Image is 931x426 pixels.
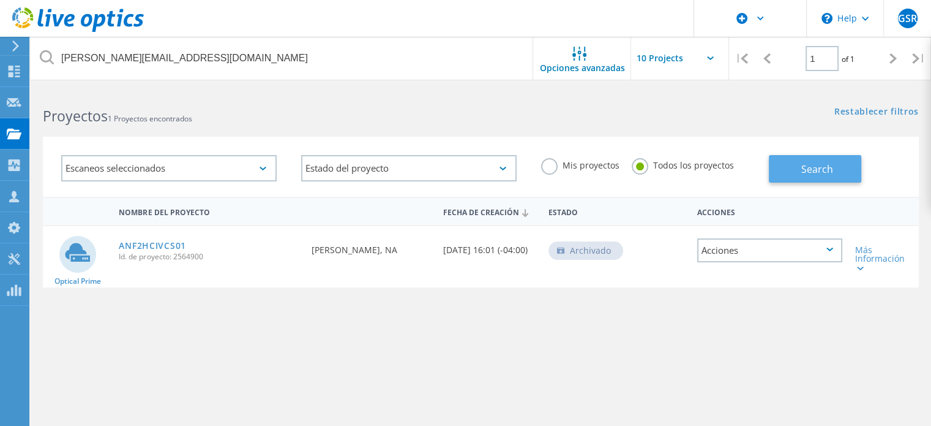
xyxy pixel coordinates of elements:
input: Buscar proyectos por nombre, propietario, ID, empresa, etc. [31,37,534,80]
div: [DATE] 16:01 (-04:00) [437,226,542,267]
span: 1 Proyectos encontrados [108,113,192,124]
span: GSR [898,13,917,23]
a: ANF2HCIVCS01 [119,242,185,250]
label: Mis proyectos [541,158,619,170]
div: Más Información [854,246,912,272]
div: Acciones [697,238,843,262]
b: Proyectos [43,106,108,126]
div: Escaneos seleccionados [61,155,277,181]
a: Live Optics Dashboard [12,26,144,34]
div: Estado [542,200,621,223]
div: Nombre del proyecto [113,200,305,223]
div: Acciones [691,200,849,223]
span: Search [801,162,833,176]
span: of 1 [842,54,854,64]
div: Archivado [548,242,623,260]
div: | [906,37,931,80]
span: Opciones avanzadas [540,64,625,72]
div: | [729,37,754,80]
div: [PERSON_NAME], NA [305,226,437,267]
a: Restablecer filtros [834,107,919,118]
span: Optical Prime [54,278,101,285]
svg: \n [821,13,832,24]
span: Id. de proyecto: 2564900 [119,253,299,261]
div: Estado del proyecto [301,155,517,181]
button: Search [769,155,861,183]
label: Todos los proyectos [632,158,734,170]
div: Fecha de creación [437,200,542,223]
